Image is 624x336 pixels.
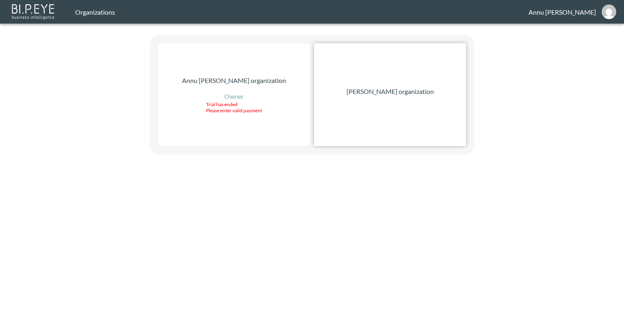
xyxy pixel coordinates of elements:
[596,2,622,22] button: annu@mutualart.com
[602,4,616,19] img: 30a3054078d7a396129f301891e268cf
[529,8,596,16] div: Annu [PERSON_NAME]
[75,8,529,16] div: Organizations
[10,2,57,20] img: bipeye-logo
[206,101,262,113] div: Trial has ended Please enter valid payment
[182,76,286,85] p: Annu [PERSON_NAME] organization
[224,92,244,101] p: Owner
[347,87,434,96] p: [PERSON_NAME] organization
